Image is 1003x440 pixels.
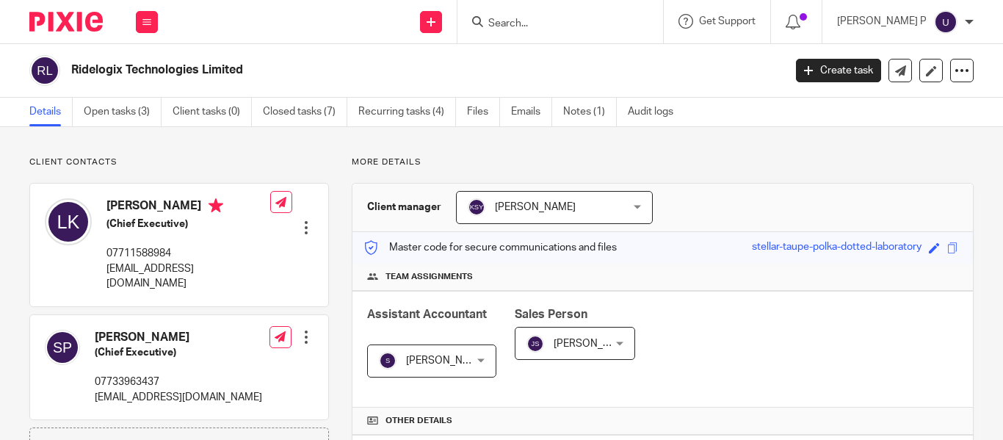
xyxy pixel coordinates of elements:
span: [PERSON_NAME] S [406,356,496,366]
p: More details [352,156,974,168]
a: Closed tasks (7) [263,98,347,126]
a: Audit logs [628,98,684,126]
a: Details [29,98,73,126]
span: Get Support [699,16,756,26]
input: Search [487,18,619,31]
img: svg%3E [379,352,397,369]
a: Client tasks (0) [173,98,252,126]
img: svg%3E [526,335,544,353]
p: [PERSON_NAME] P [837,14,927,29]
h5: (Chief Executive) [106,217,270,231]
h4: [PERSON_NAME] [106,198,270,217]
span: [PERSON_NAME] [554,339,634,349]
span: Sales Person [515,309,587,320]
img: svg%3E [29,55,60,86]
p: 07711588984 [106,246,270,261]
span: Team assignments [385,271,473,283]
p: 07733963437 [95,375,262,389]
a: Open tasks (3) [84,98,162,126]
img: Pixie [29,12,103,32]
img: svg%3E [45,330,80,365]
span: [PERSON_NAME] [495,202,576,212]
a: Emails [511,98,552,126]
h2: Ridelogix Technologies Limited [71,62,634,78]
p: [EMAIL_ADDRESS][DOMAIN_NAME] [106,262,270,292]
p: [EMAIL_ADDRESS][DOMAIN_NAME] [95,390,262,405]
a: Files [467,98,500,126]
span: Other details [385,415,452,427]
p: Client contacts [29,156,329,168]
img: svg%3E [468,198,485,216]
a: Notes (1) [563,98,617,126]
img: svg%3E [45,198,92,245]
span: Assistant Accountant [367,309,487,320]
img: svg%3E [934,10,957,34]
a: Recurring tasks (4) [358,98,456,126]
a: Create task [796,59,881,82]
p: Master code for secure communications and files [363,240,617,255]
i: Primary [209,198,223,213]
h5: (Chief Executive) [95,345,262,360]
div: stellar-taupe-polka-dotted-laboratory [752,239,921,256]
h3: Client manager [367,200,441,214]
h4: [PERSON_NAME] [95,330,262,345]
